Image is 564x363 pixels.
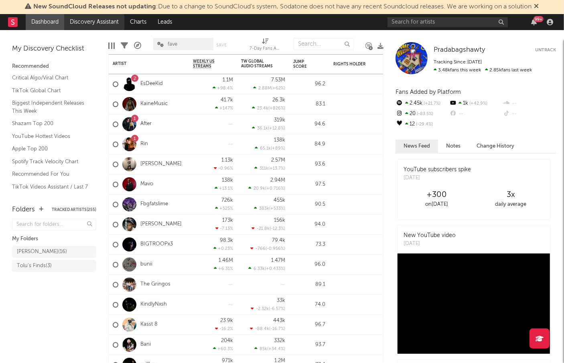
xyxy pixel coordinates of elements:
button: Tracked Artists(255) [52,208,96,212]
div: My Folders [12,234,96,244]
a: Dashboard [26,14,64,30]
div: 173k [222,218,233,223]
div: 138k [222,178,233,183]
span: +533 % [270,207,284,211]
a: Discovery Assistant [64,14,124,30]
div: +6.31 % [214,266,233,271]
div: ( ) [254,206,285,211]
div: +98.4 % [213,85,233,91]
div: 26.3k [272,97,285,103]
div: 83.1 [293,99,325,109]
a: [PERSON_NAME](16) [12,246,96,258]
div: 1.46M [219,258,233,263]
div: 79.4k [272,238,285,243]
a: The Gringos [140,281,170,288]
a: Rin [140,141,148,148]
a: Charts [124,14,152,30]
span: Pradabagshawty [434,47,485,53]
a: KaineMusic [140,101,168,107]
span: +62 % [272,86,284,91]
div: 99 + [534,16,544,22]
a: Mavo [140,181,153,188]
div: 33k [277,298,285,303]
div: ( ) [248,266,285,271]
span: 6.33k [254,267,265,271]
a: Shazam Top 200 [12,119,88,128]
span: +21.7 % [422,101,440,106]
div: Rights Holder [333,62,373,67]
span: +89 % [272,146,284,151]
div: 84.9 [293,140,325,149]
div: -16.2 % [215,326,233,331]
input: Search... [294,38,354,50]
div: on [DATE] [400,200,474,209]
div: +300 [400,190,474,200]
span: Fans Added by Platform [396,89,461,95]
span: 311k [260,166,268,171]
span: +42.9 % [468,101,487,106]
span: -6.57 % [270,307,284,311]
div: 94.6 [293,120,325,129]
span: -0.956 % [267,247,284,251]
div: Edit Columns [108,34,115,57]
div: New YouTube video [404,231,456,240]
a: Apple Top 200 [12,144,88,153]
div: [DATE] [404,240,456,248]
a: After [140,121,152,128]
div: +60.3 % [213,346,233,351]
a: Leads [152,14,178,30]
span: -12.3 % [271,227,284,231]
div: YouTube subscribers spike [404,166,471,174]
a: Fbgfatslime [140,201,168,208]
div: 74.0 [293,300,325,310]
div: daily average [474,200,548,209]
div: 73.3 [293,240,325,249]
a: Critical Algo/Viral Chart [12,73,88,82]
a: BIGTROOPx3 [140,241,173,248]
a: Pradabagshawty [434,46,485,54]
div: 2.57M [271,158,285,163]
input: Search for folders... [12,219,96,230]
a: TikTok Global Chart [12,86,88,95]
button: Change History [469,140,522,153]
div: 90.5 [293,200,325,209]
span: Tracking Since: [DATE] [434,60,482,65]
div: 94.0 [293,220,325,229]
div: 96.7 [293,320,325,330]
div: 7-Day Fans Added (7-Day Fans Added) [250,44,282,54]
span: 2.88M [258,86,271,91]
div: ( ) [253,85,285,91]
div: 93.7 [293,340,325,350]
div: 97.5 [293,180,325,189]
div: Artist [113,61,173,66]
div: 319k [274,118,285,123]
div: 455k [274,198,285,203]
div: 1.13k [221,158,233,163]
a: Spotify Track Velocity Chart [12,157,88,166]
span: +826 % [270,106,284,111]
span: Weekly US Streams [193,59,221,69]
span: -2.32k [256,307,269,311]
span: New SoundCloud Releases not updating [34,4,156,10]
div: 332k [274,338,285,343]
div: 7-Day Fans Added (7-Day Fans Added) [250,34,282,57]
div: ( ) [252,126,285,131]
div: ( ) [248,186,285,191]
div: +147 % [215,105,233,111]
div: 2.45k [396,98,449,109]
span: +0.716 % [266,187,284,191]
div: 204k [221,338,233,343]
div: 20 [396,109,449,119]
div: 93.6 [293,160,325,169]
div: 89.1 [293,280,325,290]
div: 96.2 [293,79,325,89]
button: Notes [438,140,469,153]
div: ( ) [255,146,285,151]
div: +525 % [215,206,233,211]
div: -0.96 % [214,166,233,171]
div: 1.1M [223,77,233,83]
span: 383k [259,207,269,211]
div: 98.3k [220,238,233,243]
div: 1k [449,98,502,109]
div: 138k [274,138,285,143]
